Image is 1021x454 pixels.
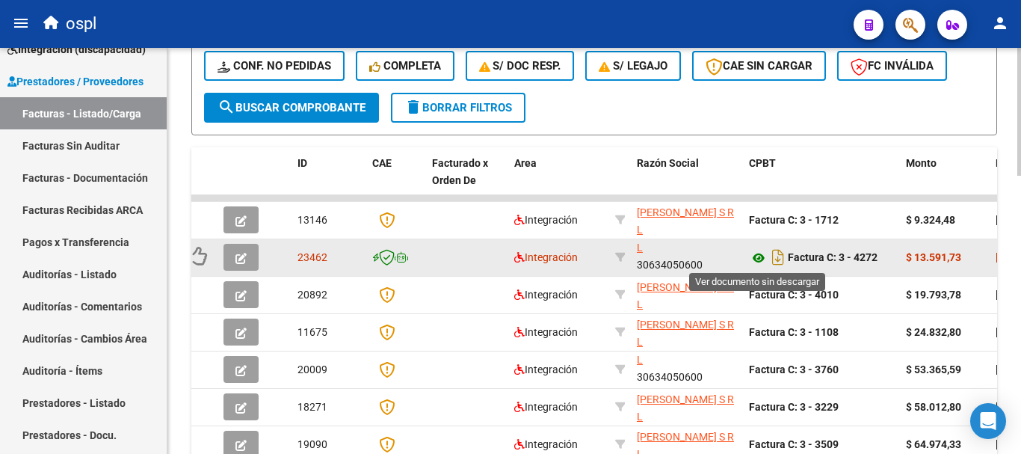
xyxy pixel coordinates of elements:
[749,363,839,375] strong: Factura C: 3 - 3760
[906,438,961,450] strong: $ 64.974,33
[637,157,699,169] span: Razón Social
[404,98,422,116] mat-icon: delete
[297,363,327,375] span: 20009
[218,59,331,73] span: Conf. no pedidas
[851,59,934,73] span: FC Inválida
[514,214,578,226] span: Integración
[514,251,578,263] span: Integración
[906,401,961,413] strong: $ 58.012,80
[637,319,734,348] span: [PERSON_NAME] S R L
[692,51,826,81] button: CAE SIN CARGAR
[991,14,1009,32] mat-icon: person
[631,147,743,213] datatable-header-cell: Razón Social
[749,401,839,413] strong: Factura C: 3 - 3229
[7,73,144,90] span: Prestadores / Proveedores
[466,51,575,81] button: S/ Doc Resp.
[297,438,327,450] span: 19090
[204,51,345,81] button: Conf. no pedidas
[514,289,578,301] span: Integración
[749,438,839,450] strong: Factura C: 3 - 3509
[12,14,30,32] mat-icon: menu
[637,279,737,310] div: 30634050600
[514,438,578,450] span: Integración
[204,93,379,123] button: Buscar Comprobante
[218,101,365,114] span: Buscar Comprobante
[292,147,366,213] datatable-header-cell: ID
[749,326,839,338] strong: Factura C: 3 - 1108
[637,391,737,423] div: 30634050600
[599,59,667,73] span: S/ legajo
[906,363,961,375] strong: $ 53.365,59
[637,354,737,385] div: 30634050600
[514,157,537,169] span: Area
[66,7,96,40] span: ospl
[906,326,961,338] strong: $ 24.832,80
[479,59,561,73] span: S/ Doc Resp.
[970,403,1006,439] div: Open Intercom Messenger
[297,289,327,301] span: 20892
[749,157,776,169] span: CPBT
[356,51,454,81] button: Completa
[637,393,734,423] span: [PERSON_NAME] S R L
[637,206,734,236] span: [PERSON_NAME] S R L
[637,281,734,310] span: [PERSON_NAME] S R L
[749,214,839,226] strong: Factura C: 3 - 1712
[706,59,812,73] span: CAE SIN CARGAR
[906,289,961,301] strong: $ 19.793,78
[297,251,327,263] span: 23462
[372,157,392,169] span: CAE
[7,41,146,58] span: Integración (discapacidad)
[585,51,681,81] button: S/ legajo
[788,252,877,264] strong: Factura C: 3 - 4272
[391,93,525,123] button: Borrar Filtros
[514,363,578,375] span: Integración
[297,326,327,338] span: 11675
[837,51,947,81] button: FC Inválida
[637,242,737,273] div: 30634050600
[637,204,737,236] div: 30634050600
[297,401,327,413] span: 18271
[768,245,788,269] i: Descargar documento
[514,326,578,338] span: Integración
[637,316,737,348] div: 30634050600
[514,401,578,413] span: Integración
[508,147,609,213] datatable-header-cell: Area
[297,214,327,226] span: 13146
[900,147,990,213] datatable-header-cell: Monto
[743,147,900,213] datatable-header-cell: CPBT
[426,147,508,213] datatable-header-cell: Facturado x Orden De
[369,59,441,73] span: Completa
[432,157,488,186] span: Facturado x Orden De
[404,101,512,114] span: Borrar Filtros
[297,157,307,169] span: ID
[906,251,961,263] strong: $ 13.591,73
[366,147,426,213] datatable-header-cell: CAE
[906,157,937,169] span: Monto
[749,289,839,301] strong: Factura C: 3 - 4010
[906,214,955,226] strong: $ 9.324,48
[218,98,235,116] mat-icon: search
